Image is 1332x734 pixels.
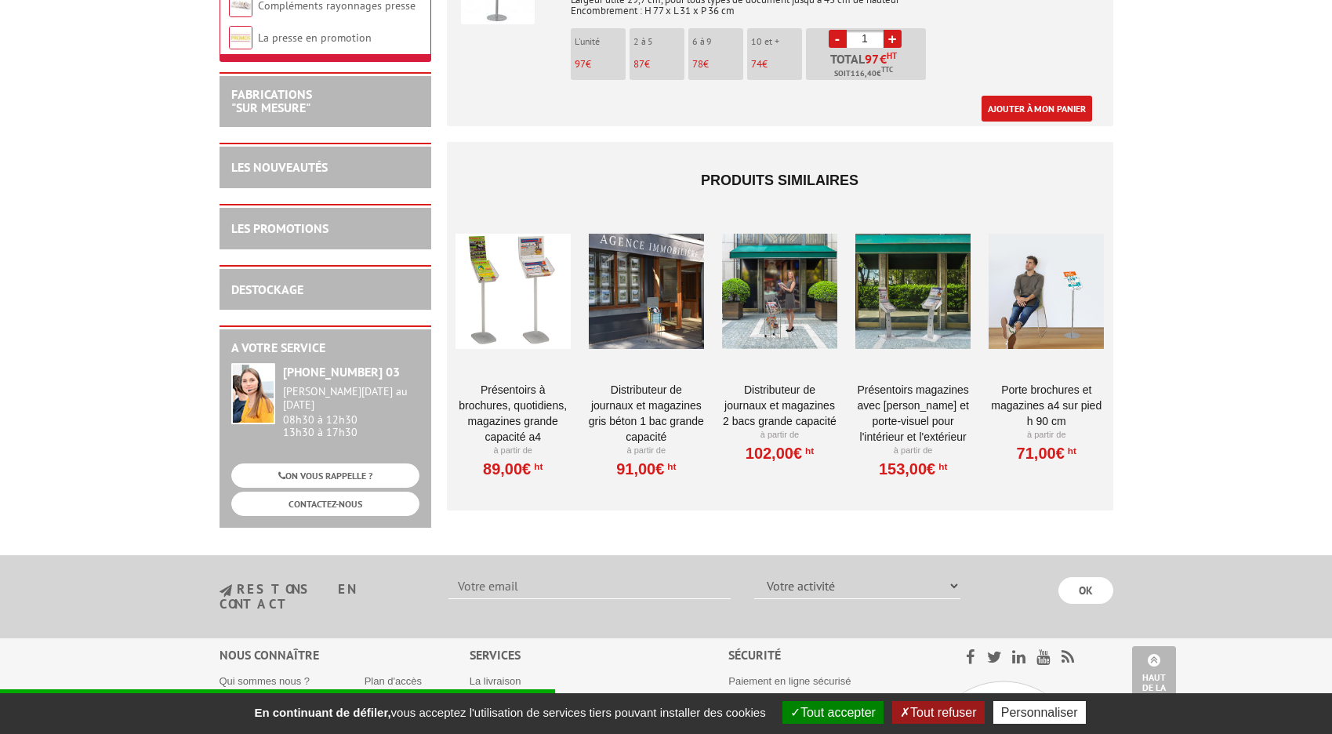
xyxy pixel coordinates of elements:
a: Distributeur de journaux et magazines 2 bacs grande capacité [722,382,837,429]
span: 78 [692,57,703,71]
sup: HT [887,50,897,61]
button: Personnaliser (fenêtre modale) [993,701,1086,724]
input: OK [1058,577,1113,604]
a: Qui sommes nous ? [220,675,310,687]
a: 102,00€HT [746,449,814,458]
a: Paiement en ligne sécurisé [728,675,851,687]
sup: HT [664,461,676,472]
p: € [751,59,802,70]
span: 97 [575,57,586,71]
img: La presse en promotion [229,26,252,49]
img: widget-service.jpg [231,363,275,424]
button: Tout accepter [782,701,884,724]
button: Tout refuser [892,701,984,724]
p: 2 à 5 [633,36,684,47]
span: Soit € [834,67,893,80]
a: Haut de la page [1132,646,1176,710]
h2: A votre service [231,341,419,355]
p: Total [810,53,926,80]
a: Présentoirs Magazines avec [PERSON_NAME] et porte-visuel pour l'intérieur et l'extérieur [855,382,971,445]
a: ON VOUS RAPPELLE ? [231,463,419,488]
span: 87 [633,57,644,71]
a: DISTRIBUTEUR DE JOURNAUX ET MAGAZINES GRIS Béton 1 BAC GRANDE CAPACITÉ [589,382,704,445]
p: L'unité [575,36,626,47]
a: DESTOCKAGE [231,282,303,297]
p: € [692,59,743,70]
a: 91,00€HT [616,464,676,474]
sup: HT [531,461,543,472]
a: LES NOUVEAUTÉS [231,159,328,175]
p: € [633,59,684,70]
sup: HT [1065,445,1076,456]
strong: [PHONE_NUMBER] 03 [283,364,400,380]
sup: HT [935,461,947,472]
p: € [575,59,626,70]
div: Sécurité [728,646,925,664]
input: Votre email [448,572,731,599]
a: Porte brochures et magazines A4 sur pied H 90 cm [989,382,1104,429]
a: CONTACTEZ-NOUS [231,492,419,516]
a: 153,00€HT [879,464,947,474]
div: Services [470,646,729,664]
span: 116,40 [851,67,877,80]
a: La presse en promotion [258,31,372,45]
span: 74 [751,57,762,71]
a: Ajouter à mon panier [982,96,1092,122]
sup: HT [802,445,814,456]
a: LES PROMOTIONS [231,220,328,236]
div: 08h30 à 12h30 13h30 à 17h30 [283,385,419,439]
h3: restons en contact [220,583,426,610]
a: Présentoirs à brochures, quotidiens, magazines grande capacité A4 [455,382,571,445]
a: 89,00€HT [483,464,543,474]
div: [PERSON_NAME][DATE] au [DATE] [283,385,419,412]
p: À partir de [589,445,704,457]
div: Nous connaître [220,646,470,664]
p: À partir de [989,429,1104,441]
p: 6 à 9 [692,36,743,47]
a: + [884,30,902,48]
a: - [829,30,847,48]
img: newsletter.jpg [220,584,232,598]
span: € [880,53,887,65]
a: Plan d'accès [365,675,422,687]
a: FABRICATIONS"Sur Mesure" [231,86,312,116]
a: 71,00€HT [1017,449,1076,458]
p: À partir de [855,445,971,457]
span: Produits similaires [701,173,858,188]
p: À partir de [455,445,571,457]
a: La livraison [470,675,521,687]
p: 10 et + [751,36,802,47]
sup: TTC [881,65,893,74]
strong: En continuant de défiler, [254,706,390,719]
p: À partir de [722,429,837,441]
span: vous acceptez l'utilisation de services tiers pouvant installer des cookies [246,706,773,719]
span: 97 [865,53,880,65]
